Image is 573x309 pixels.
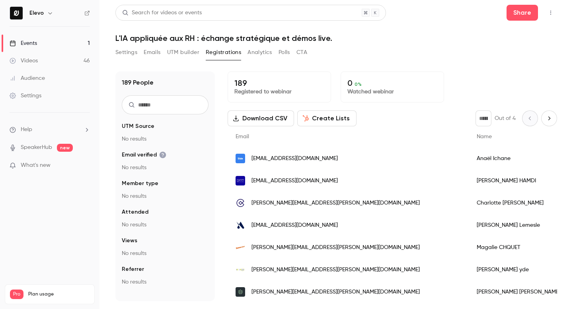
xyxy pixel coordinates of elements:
div: Settings [10,92,41,100]
div: Search for videos or events [122,9,202,17]
img: hemmersbach.com [236,243,245,252]
a: SpeakerHub [21,143,52,152]
h1: 189 People [122,78,154,87]
img: contentsquare.com [236,198,245,208]
img: myopla.com [236,176,245,185]
p: No results [122,221,209,229]
span: new [57,144,73,152]
span: Views [122,237,137,245]
div: Audience [10,74,45,82]
p: Watched webinar [347,88,437,96]
span: [PERSON_NAME][EMAIL_ADDRESS][PERSON_NAME][DOMAIN_NAME] [251,243,420,252]
p: No results [122,249,209,257]
img: forterro.com [236,287,245,297]
p: No results [122,164,209,172]
button: Share [507,5,538,21]
button: CTA [296,46,307,59]
div: Videos [10,57,38,65]
p: No results [122,192,209,200]
p: No results [122,278,209,286]
p: 189 [234,78,324,88]
button: Registrations [206,46,241,59]
span: [EMAIL_ADDRESS][DOMAIN_NAME] [251,221,338,230]
span: [PERSON_NAME][EMAIL_ADDRESS][PERSON_NAME][DOMAIN_NAME] [251,199,420,207]
p: No results [122,135,209,143]
h6: Elevo [29,9,44,17]
span: 0 % [355,81,362,87]
iframe: Noticeable Trigger [80,162,90,169]
span: Email verified [122,151,166,159]
button: UTM builder [167,46,199,59]
span: [PERSON_NAME][EMAIL_ADDRESS][PERSON_NAME][DOMAIN_NAME] [251,288,420,296]
span: [EMAIL_ADDRESS][DOMAIN_NAME] [251,177,338,185]
span: Attended [122,208,148,216]
span: What's new [21,161,51,170]
span: UTM Source [122,122,154,130]
span: [EMAIL_ADDRESS][DOMAIN_NAME] [251,154,338,163]
span: Member type [122,180,158,187]
p: Registered to webinar [234,88,324,96]
h1: L'IA appliquée aux RH : échange stratégique et démos live. [115,33,557,43]
button: Settings [115,46,137,59]
span: [PERSON_NAME][EMAIL_ADDRESS][PERSON_NAME][DOMAIN_NAME] [251,266,420,274]
p: 0 [347,78,437,88]
button: Analytics [248,46,272,59]
img: avolta.io [236,220,245,230]
li: help-dropdown-opener [10,126,90,134]
div: Events [10,39,37,47]
img: ire.eu [236,265,245,274]
span: Email [236,134,249,139]
section: facet-groups [122,122,209,286]
img: Elevo [10,7,23,19]
span: Referrer [122,265,144,273]
button: Emails [144,46,160,59]
span: Help [21,126,32,134]
button: Polls [279,46,290,59]
span: Plan usage [28,291,90,297]
p: Out of 4 [495,114,516,122]
button: Create Lists [297,110,357,126]
span: Pro [10,290,23,299]
button: Download CSV [228,110,294,126]
img: side.co [236,154,245,163]
button: Next page [541,110,557,126]
span: Name [477,134,492,139]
